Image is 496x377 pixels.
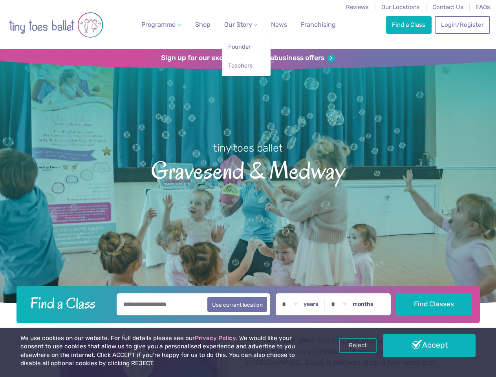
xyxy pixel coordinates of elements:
[381,4,420,11] a: Our Locations
[138,17,184,33] a: Programme
[383,334,476,357] a: Accept
[301,21,336,28] span: Franchising
[195,335,236,342] a: Privacy Policy
[432,4,463,11] a: Contact Us
[195,21,210,28] span: Shop
[228,59,265,73] a: Teachers
[228,40,265,54] a: Founder
[304,301,318,308] label: years
[24,293,111,313] h2: Find a Class
[224,21,252,28] span: Our Story
[207,297,267,312] button: Use current location
[221,17,260,33] a: Our Story
[228,62,253,69] span: Teachers
[228,43,251,50] span: Founder
[13,155,483,184] span: Gravesend & Medway
[20,334,316,368] p: We use cookies on our website. For full details please see our . We would like your consent to us...
[161,54,335,62] a: Sign up for our exclusivefranchisebusiness offers
[141,21,176,28] span: Programme
[298,17,339,33] a: Franchising
[476,4,490,11] a: FAQs
[435,16,490,33] a: Login/Register
[192,17,214,33] a: Shop
[346,4,369,11] a: Reviews
[213,142,283,154] small: tiny toes ballet
[353,301,373,308] label: months
[396,293,472,315] button: Find Classes
[9,5,103,45] img: tiny toes ballet
[339,338,377,353] a: Reject
[271,21,287,28] span: News
[386,16,432,33] a: Find a Class
[268,17,290,33] a: News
